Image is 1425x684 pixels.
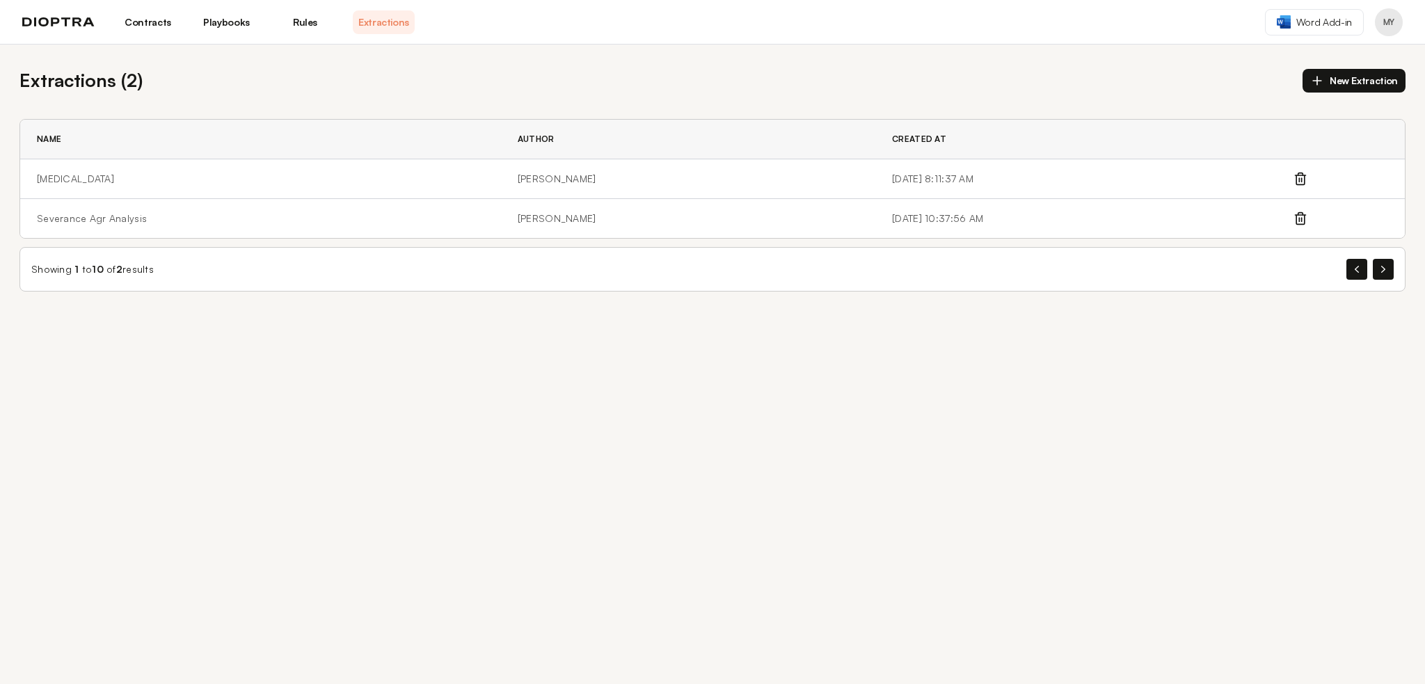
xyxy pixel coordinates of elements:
[31,262,154,276] div: Showing to of results
[1277,15,1291,29] img: word
[875,120,1293,159] th: Created At
[92,263,104,275] span: 10
[117,10,179,34] a: Contracts
[875,159,1293,199] td: [DATE] 8:11:37 AM
[1265,9,1364,35] a: Word Add-in
[274,10,336,34] a: Rules
[501,159,875,199] td: [PERSON_NAME]
[196,10,257,34] a: Playbooks
[20,159,501,199] td: [MEDICAL_DATA]
[1375,8,1403,36] button: Profile menu
[1346,259,1367,280] button: Previous
[501,120,875,159] th: Author
[353,10,415,34] a: Extractions
[501,199,875,239] td: [PERSON_NAME]
[1296,15,1352,29] span: Word Add-in
[875,199,1293,239] td: [DATE] 10:37:56 AM
[19,67,143,94] h2: Extractions ( 2 )
[20,199,501,239] td: Severance Agr Analysis
[1303,69,1406,93] button: New Extraction
[1373,259,1394,280] button: Next
[22,17,95,27] img: logo
[116,263,122,275] span: 2
[74,263,79,275] span: 1
[20,120,501,159] th: Name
